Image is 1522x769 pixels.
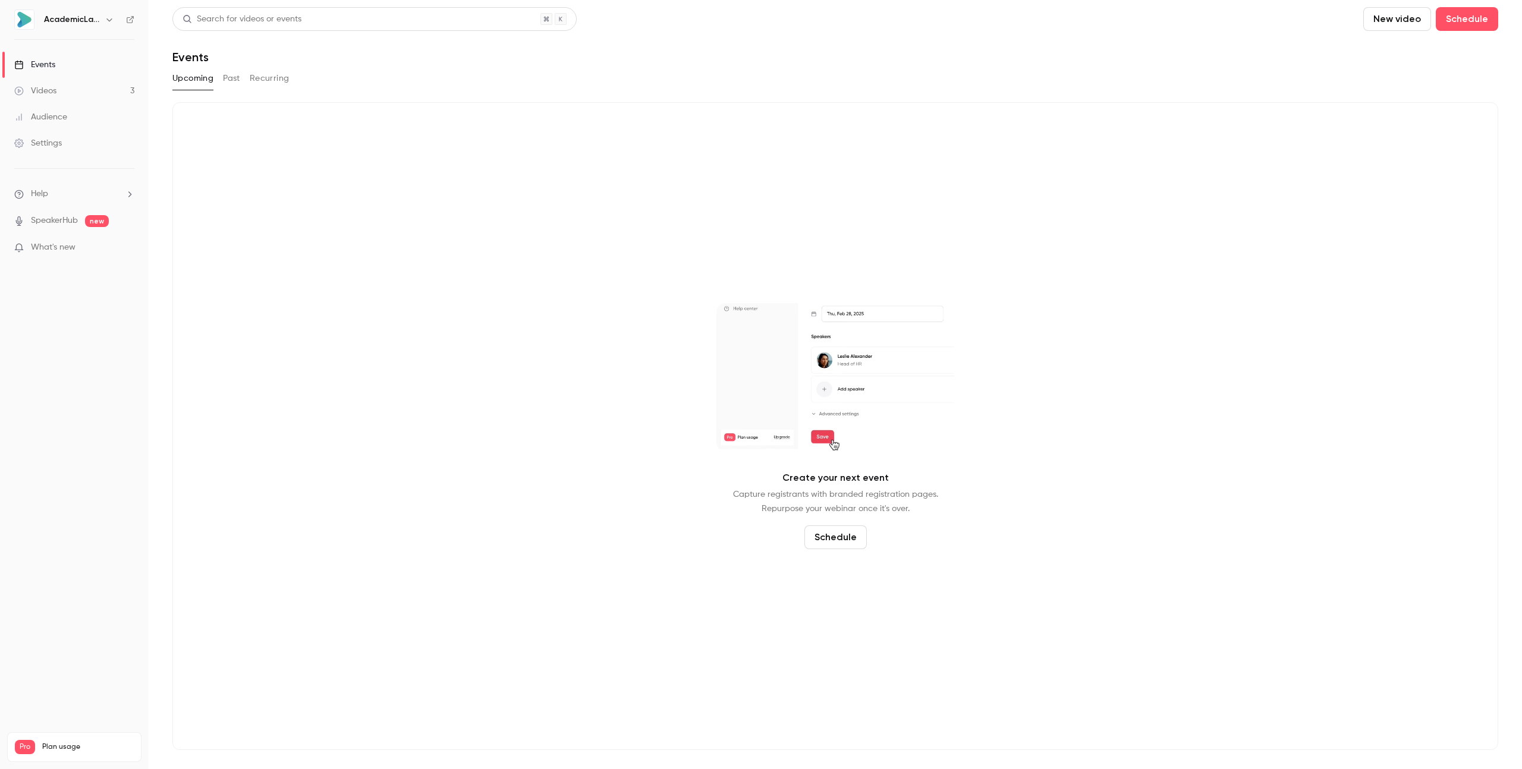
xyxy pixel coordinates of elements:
[14,85,56,97] div: Videos
[31,215,78,227] a: SpeakerHub
[250,69,290,88] button: Recurring
[733,487,938,516] p: Capture registrants with branded registration pages. Repurpose your webinar once it's over.
[223,69,240,88] button: Past
[42,742,134,752] span: Plan usage
[31,241,76,254] span: What's new
[1363,7,1431,31] button: New video
[14,111,67,123] div: Audience
[172,69,213,88] button: Upcoming
[782,471,889,485] p: Create your next event
[44,14,100,26] h6: AcademicLabs
[15,10,34,29] img: AcademicLabs
[1436,7,1498,31] button: Schedule
[31,188,48,200] span: Help
[15,740,35,754] span: Pro
[183,13,301,26] div: Search for videos or events
[14,188,134,200] li: help-dropdown-opener
[14,137,62,149] div: Settings
[85,215,109,227] span: new
[14,59,55,71] div: Events
[804,525,867,549] button: Schedule
[172,50,209,64] h1: Events
[120,242,134,253] iframe: Noticeable Trigger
